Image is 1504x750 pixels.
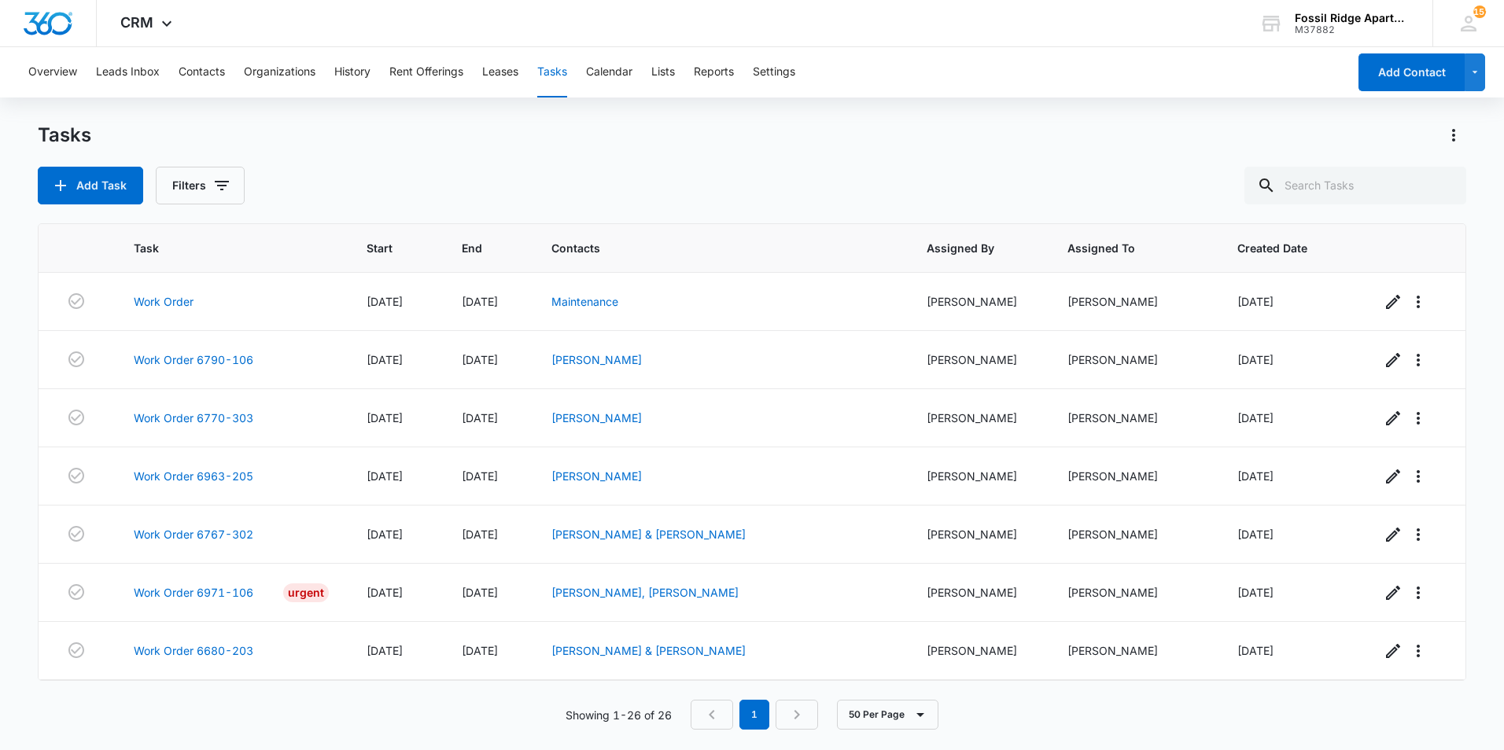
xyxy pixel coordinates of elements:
[179,47,225,97] button: Contacts
[120,14,153,31] span: CRM
[134,293,194,310] a: Work Order
[134,240,307,256] span: Task
[551,469,642,483] a: [PERSON_NAME]
[551,353,642,366] a: [PERSON_NAME]
[134,410,253,426] a: Work Order 6770-303
[1237,469,1274,483] span: [DATE]
[927,351,1030,368] div: [PERSON_NAME]
[96,47,160,97] button: Leads Inbox
[367,586,403,599] span: [DATE]
[651,47,675,97] button: Lists
[134,584,253,601] a: Work Order 6971-106
[367,295,403,308] span: [DATE]
[367,411,403,425] span: [DATE]
[551,586,739,599] a: [PERSON_NAME], [PERSON_NAME]
[1358,53,1465,91] button: Add Contact
[28,47,77,97] button: Overview
[462,644,498,657] span: [DATE]
[1067,584,1200,601] div: [PERSON_NAME]
[1067,526,1200,542] div: [PERSON_NAME]
[927,584,1030,601] div: [PERSON_NAME]
[367,353,403,366] span: [DATE]
[1473,6,1486,18] div: notifications count
[38,123,91,147] h1: Tasks
[1067,410,1200,426] div: [PERSON_NAME]
[551,528,746,541] a: [PERSON_NAME] & [PERSON_NAME]
[1441,123,1466,148] button: Actions
[1237,353,1274,366] span: [DATE]
[367,469,403,483] span: [DATE]
[134,526,253,542] a: Work Order 6767-302
[462,528,498,541] span: [DATE]
[134,351,253,368] a: Work Order 6790-106
[1295,24,1410,35] div: account id
[927,526,1030,542] div: [PERSON_NAME]
[1237,528,1274,541] span: [DATE]
[462,411,498,425] span: [DATE]
[927,642,1030,659] div: [PERSON_NAME]
[1067,240,1177,256] span: Assigned To
[551,411,642,425] a: [PERSON_NAME]
[927,468,1030,484] div: [PERSON_NAME]
[1237,295,1274,308] span: [DATE]
[283,583,329,602] div: Urgent
[753,47,795,97] button: Settings
[462,240,490,256] span: End
[691,700,818,730] nav: Pagination
[927,240,1007,256] span: Assigned By
[134,642,253,659] a: Work Order 6680-203
[551,295,618,308] a: Maintenance
[739,700,769,730] em: 1
[367,240,401,256] span: Start
[1067,642,1200,659] div: [PERSON_NAME]
[482,47,518,97] button: Leases
[927,410,1030,426] div: [PERSON_NAME]
[551,240,866,256] span: Contacts
[566,707,672,723] p: Showing 1-26 of 26
[334,47,370,97] button: History
[1295,12,1410,24] div: account name
[1244,167,1466,204] input: Search Tasks
[1067,351,1200,368] div: [PERSON_NAME]
[367,644,403,657] span: [DATE]
[586,47,632,97] button: Calendar
[694,47,734,97] button: Reports
[156,167,245,204] button: Filters
[1067,293,1200,310] div: [PERSON_NAME]
[537,47,567,97] button: Tasks
[244,47,315,97] button: Organizations
[1237,586,1274,599] span: [DATE]
[927,293,1030,310] div: [PERSON_NAME]
[462,353,498,366] span: [DATE]
[462,586,498,599] span: [DATE]
[1237,411,1274,425] span: [DATE]
[837,700,938,730] button: 50 Per Page
[1237,644,1274,657] span: [DATE]
[38,167,143,204] button: Add Task
[1067,468,1200,484] div: [PERSON_NAME]
[367,528,403,541] span: [DATE]
[1473,6,1486,18] span: 151
[462,295,498,308] span: [DATE]
[462,469,498,483] span: [DATE]
[551,644,746,657] a: [PERSON_NAME] & [PERSON_NAME]
[389,47,463,97] button: Rent Offerings
[1237,240,1321,256] span: Created Date
[134,468,253,484] a: Work Order 6963-205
